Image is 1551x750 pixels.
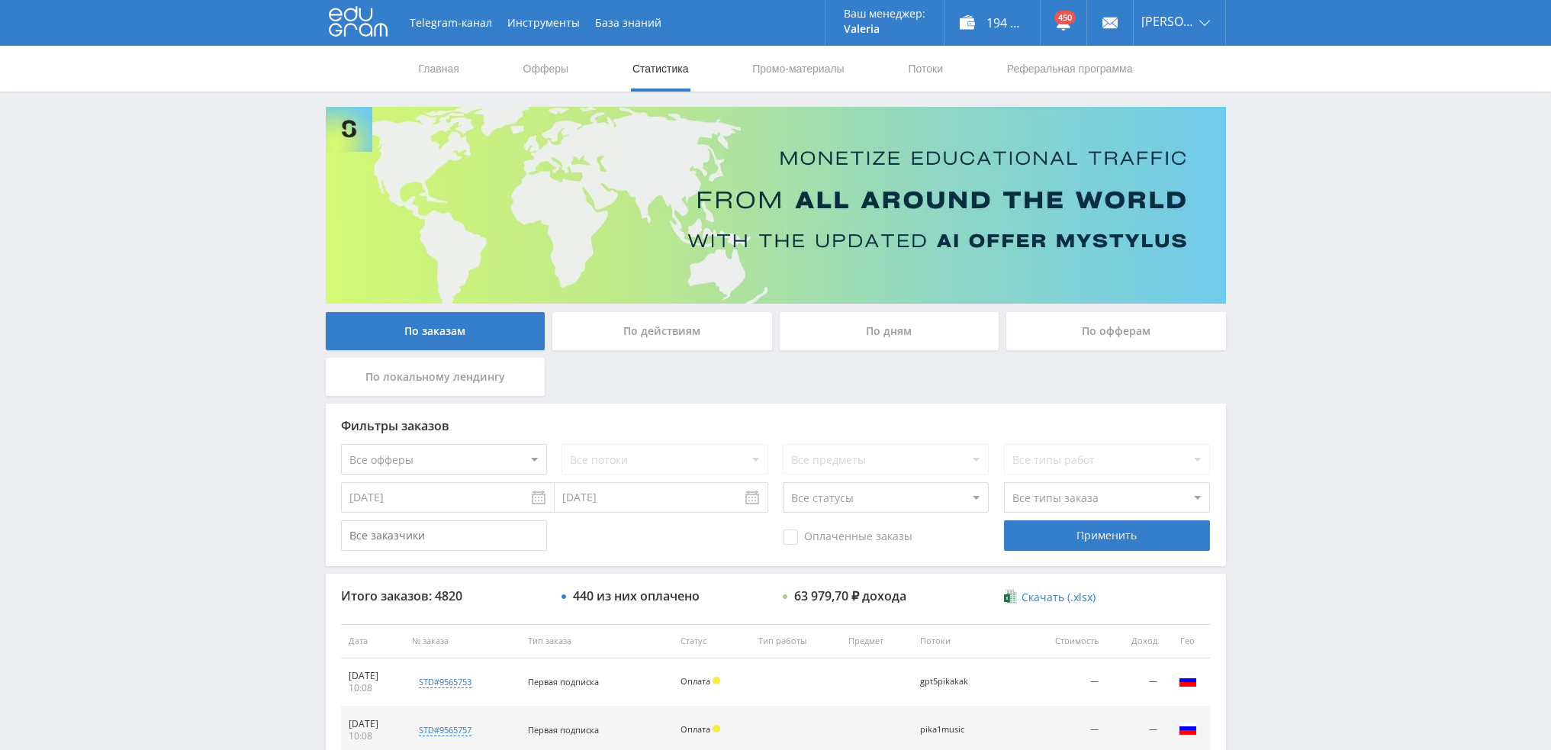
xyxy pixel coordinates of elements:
[1004,590,1096,605] a: Скачать (.xlsx)
[1165,624,1211,658] th: Гео
[341,520,547,551] input: Все заказчики
[522,46,571,92] a: Офферы
[552,312,772,350] div: По действиям
[326,358,545,396] div: По локальному лендингу
[713,677,720,684] span: Холд
[912,624,1023,658] th: Потоки
[751,46,845,92] a: Промо-материалы
[349,730,397,742] div: 10:08
[326,312,545,350] div: По заказам
[906,46,944,92] a: Потоки
[341,419,1211,433] div: Фильтры заказов
[326,107,1226,304] img: Banner
[1004,520,1210,551] div: Применить
[349,670,397,682] div: [DATE]
[794,589,906,603] div: 63 979,70 ₽ дохода
[573,589,700,603] div: 440 из них оплачено
[1106,658,1165,707] td: —
[783,530,912,545] span: Оплаченные заказы
[1006,312,1226,350] div: По офферам
[404,624,520,658] th: № заказа
[1006,46,1134,92] a: Реферальная программа
[673,624,751,658] th: Статус
[780,312,999,350] div: По дням
[841,624,912,658] th: Предмет
[681,675,710,687] span: Оплата
[341,624,405,658] th: Дата
[920,677,989,687] div: gpt5pikakak
[419,676,471,688] div: std#9565753
[341,589,547,603] div: Итого заказов: 4820
[419,724,471,736] div: std#9565757
[349,718,397,730] div: [DATE]
[1023,624,1106,658] th: Стоимость
[528,724,599,736] span: Первая подписка
[1023,658,1106,707] td: —
[681,723,710,735] span: Оплата
[1179,719,1197,738] img: rus.png
[1004,589,1017,604] img: xlsx
[844,23,925,35] p: Valeria
[417,46,461,92] a: Главная
[844,8,925,20] p: Ваш менеджер:
[1179,671,1197,690] img: rus.png
[631,46,690,92] a: Статистика
[1022,591,1096,604] span: Скачать (.xlsx)
[1141,15,1195,27] span: [PERSON_NAME]
[1106,624,1165,658] th: Доход
[528,676,599,687] span: Первая подписка
[713,725,720,732] span: Холд
[920,725,989,735] div: pika1music
[751,624,841,658] th: Тип работы
[520,624,673,658] th: Тип заказа
[349,682,397,694] div: 10:08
